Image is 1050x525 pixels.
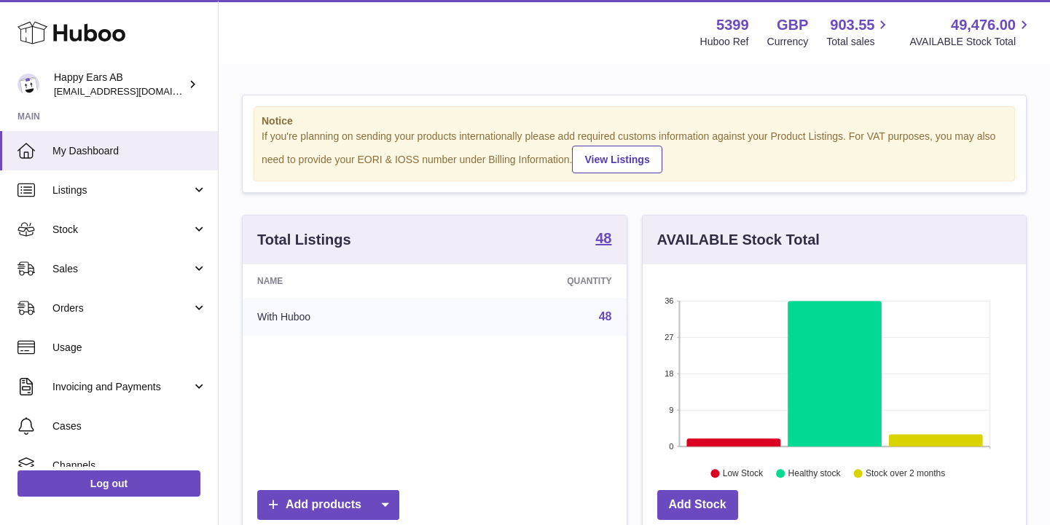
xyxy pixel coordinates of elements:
a: Add Stock [657,490,738,520]
span: 49,476.00 [951,15,1016,35]
strong: Notice [262,114,1007,128]
span: Stock [52,223,192,237]
span: Cases [52,419,207,433]
a: 903.55 Total sales [826,15,891,49]
a: Log out [17,470,200,497]
span: AVAILABLE Stock Total [909,35,1033,49]
div: Happy Ears AB [54,71,185,98]
text: Stock over 2 months [866,468,945,478]
th: Quantity [445,264,627,298]
div: Currency [767,35,809,49]
img: 3pl@happyearsearplugs.com [17,74,39,95]
h3: AVAILABLE Stock Total [657,230,820,250]
a: 49,476.00 AVAILABLE Stock Total [909,15,1033,49]
span: Channels [52,459,207,473]
text: 0 [669,442,673,451]
th: Name [243,264,445,298]
text: Healthy stock [788,468,841,478]
h3: Total Listings [257,230,351,250]
span: 903.55 [830,15,874,35]
text: 27 [665,333,673,342]
strong: 5399 [716,15,749,35]
text: 9 [669,406,673,414]
a: Add products [257,490,399,520]
span: My Dashboard [52,144,207,158]
text: 36 [665,296,673,305]
span: Usage [52,341,207,355]
div: Huboo Ref [700,35,749,49]
span: Sales [52,262,192,276]
span: Listings [52,183,192,197]
text: Low Stock [722,468,763,478]
strong: 48 [595,231,611,245]
text: 18 [665,369,673,378]
a: 48 [599,310,612,323]
div: If you're planning on sending your products internationally please add required customs informati... [262,130,1007,173]
span: Invoicing and Payments [52,380,192,394]
a: View Listings [572,146,662,173]
span: [EMAIL_ADDRESS][DOMAIN_NAME] [54,85,214,97]
a: 48 [595,231,611,248]
td: With Huboo [243,298,445,336]
span: Total sales [826,35,891,49]
strong: GBP [777,15,808,35]
span: Orders [52,301,192,315]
